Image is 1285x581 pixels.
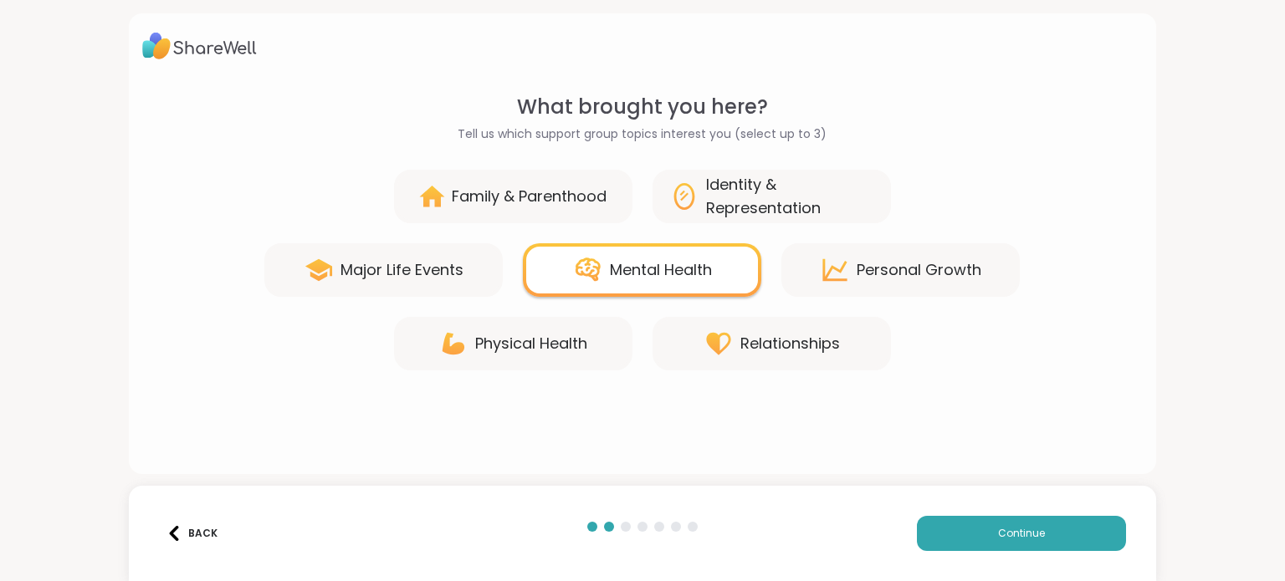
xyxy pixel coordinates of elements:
span: Tell us which support group topics interest you (select up to 3) [458,125,827,143]
button: Continue [917,516,1126,551]
div: Mental Health [610,258,712,282]
span: Continue [998,526,1045,541]
div: Physical Health [475,332,587,355]
div: Personal Growth [857,258,981,282]
div: Family & Parenthood [452,185,607,208]
div: Back [166,526,218,541]
div: Relationships [740,332,840,355]
button: Back [159,516,226,551]
span: What brought you here? [517,92,768,122]
div: Identity & Representation [706,173,874,220]
img: ShareWell Logo [142,27,257,65]
div: Major Life Events [340,258,463,282]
